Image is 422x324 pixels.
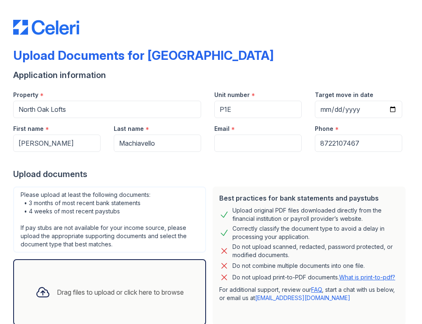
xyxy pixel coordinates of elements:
[13,125,44,133] label: First name
[232,206,399,223] div: Upload original PDF files downloaded directly from the financial institution or payroll provider’...
[315,91,373,99] label: Target move in date
[232,243,399,259] div: Do not upload scanned, redacted, password protected, or modified documents.
[13,91,38,99] label: Property
[311,286,322,293] a: FAQ
[114,125,144,133] label: Last name
[315,125,333,133] label: Phone
[232,261,365,271] div: Do not combine multiple documents into one file.
[387,291,414,316] iframe: chat widget
[339,274,395,281] a: What is print-to-pdf?
[232,273,395,281] p: Do not upload print-to-PDF documents.
[13,69,409,81] div: Application information
[13,187,206,253] div: Please upload at least the following documents: • 3 months of most recent bank statements • 4 wee...
[219,286,399,302] p: For additional support, review our , start a chat with us below, or email us at
[13,168,409,180] div: Upload documents
[214,125,230,133] label: Email
[13,20,79,35] img: CE_Logo_Blue-a8612792a0a2168367f1c8372b55b34899dd931a85d93a1a3d3e32e68fde9ad4.png
[255,294,350,301] a: [EMAIL_ADDRESS][DOMAIN_NAME]
[13,48,274,63] div: Upload Documents for [GEOGRAPHIC_DATA]
[232,225,399,241] div: Correctly classify the document type to avoid a delay in processing your application.
[57,287,184,297] div: Drag files to upload or click here to browse
[219,193,399,203] div: Best practices for bank statements and paystubs
[214,91,250,99] label: Unit number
